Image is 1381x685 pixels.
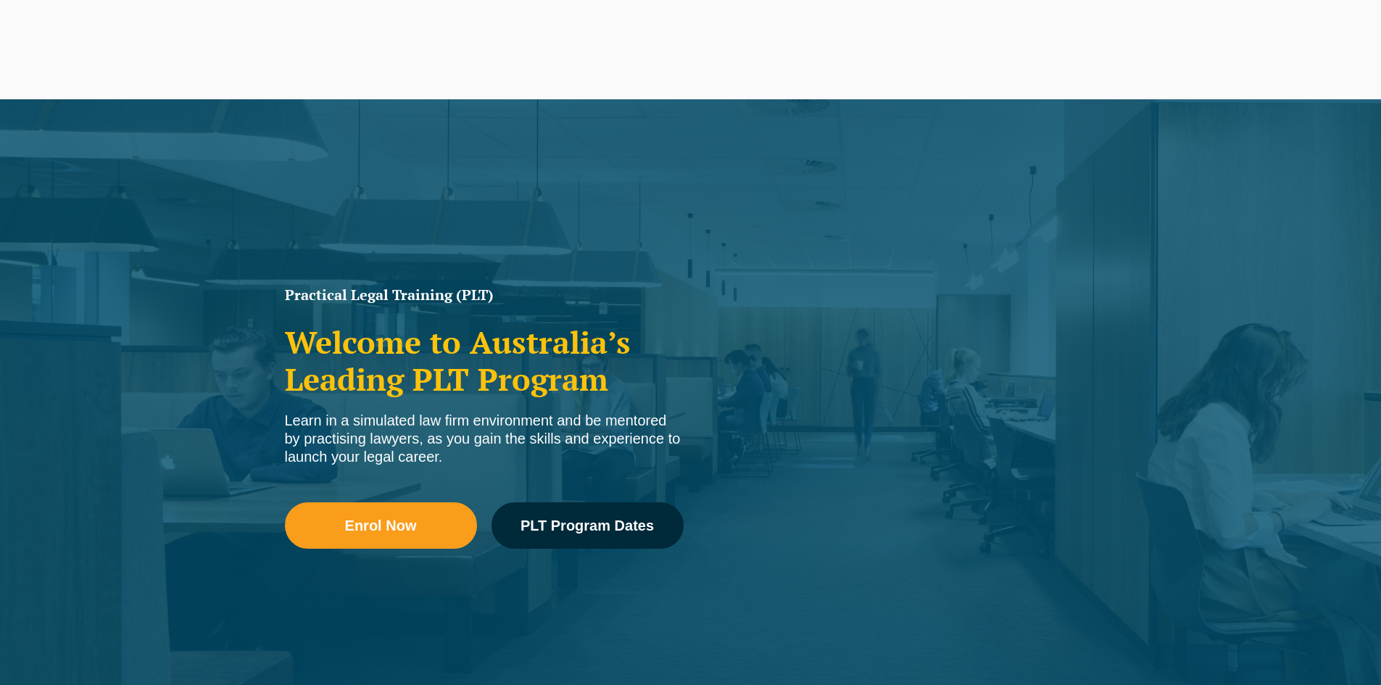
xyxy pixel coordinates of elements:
[285,324,684,397] h2: Welcome to Australia’s Leading PLT Program
[285,288,684,302] h1: Practical Legal Training (PLT)
[285,502,477,549] a: Enrol Now
[521,518,654,533] span: PLT Program Dates
[285,412,684,466] div: Learn in a simulated law firm environment and be mentored by practising lawyers, as you gain the ...
[345,518,417,533] span: Enrol Now
[492,502,684,549] a: PLT Program Dates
